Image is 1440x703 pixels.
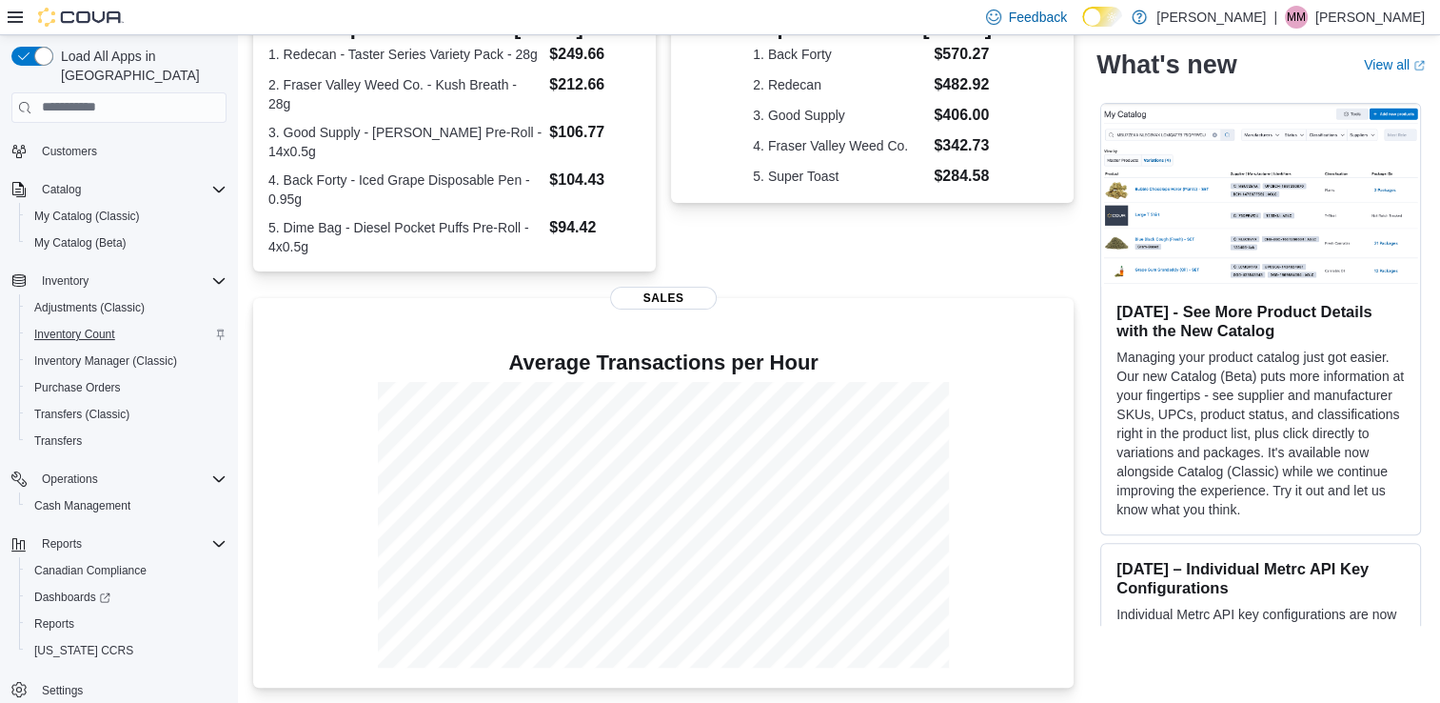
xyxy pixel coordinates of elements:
[934,73,992,96] dd: $482.92
[1156,6,1266,29] p: [PERSON_NAME]
[1116,348,1405,519] p: Managing your product catalog just got easier. Our new Catalog (Beta) puts more information at yo...
[34,327,115,342] span: Inventory Count
[1116,605,1405,662] p: Individual Metrc API key configurations are now available for all Metrc states. For instructions ...
[34,407,129,422] span: Transfers (Classic)
[27,403,137,426] a: Transfers (Classic)
[34,380,121,395] span: Purchase Orders
[42,536,82,552] span: Reports
[549,43,641,66] dd: $249.66
[19,557,234,584] button: Canadian Compliance
[753,75,926,94] dt: 2. Redecan
[549,73,641,96] dd: $212.66
[34,498,130,513] span: Cash Management
[34,590,110,605] span: Dashboards
[34,433,82,449] span: Transfers
[27,323,227,346] span: Inventory Count
[549,121,641,144] dd: $106.77
[268,75,542,113] dt: 2. Fraser Valley Weed Co. - Kush Breath - 28g
[19,348,234,374] button: Inventory Manager (Classic)
[1315,6,1425,29] p: [PERSON_NAME]
[34,209,140,224] span: My Catalog (Classic)
[1364,57,1425,72] a: View allExternal link
[27,231,134,254] a: My Catalog (Beta)
[19,492,234,519] button: Cash Management
[753,106,926,125] dt: 3. Good Supply
[27,205,148,228] a: My Catalog (Classic)
[34,616,74,632] span: Reports
[27,323,123,346] a: Inventory Count
[34,139,227,163] span: Customers
[27,231,227,254] span: My Catalog (Beta)
[4,176,234,203] button: Catalog
[753,136,926,155] dt: 4. Fraser Valley Weed Co.
[27,639,227,662] span: Washington CCRS
[34,270,96,292] button: Inventory
[34,679,90,702] a: Settings
[27,430,227,452] span: Transfers
[27,205,227,228] span: My Catalog (Classic)
[753,167,926,186] dt: 5. Super Toast
[34,270,227,292] span: Inventory
[1096,50,1236,80] h2: What's new
[19,637,234,664] button: [US_STATE] CCRS
[934,165,992,188] dd: $284.58
[27,559,154,582] a: Canadian Compliance
[4,675,234,703] button: Settings
[27,613,227,635] span: Reports
[27,613,82,635] a: Reports
[34,300,145,315] span: Adjustments (Classic)
[42,273,89,289] span: Inventory
[4,137,234,165] button: Customers
[268,351,1058,374] h4: Average Transactions per Hour
[27,376,128,399] a: Purchase Orders
[268,218,542,256] dt: 5. Dime Bag - Diesel Pocket Puffs Pre-Roll - 4x0.5g
[27,430,89,452] a: Transfers
[27,586,227,609] span: Dashboards
[34,468,227,491] span: Operations
[27,350,227,372] span: Inventory Manager (Classic)
[19,584,234,611] a: Dashboards
[34,468,106,491] button: Operations
[34,532,227,555] span: Reports
[38,8,124,27] img: Cova
[27,494,227,517] span: Cash Management
[34,140,105,163] a: Customers
[1285,6,1308,29] div: Marcus Miller
[34,235,127,251] span: My Catalog (Beta)
[4,466,234,492] button: Operations
[1082,7,1122,27] input: Dark Mode
[1116,302,1405,340] h3: [DATE] - See More Product Details with the New Catalog
[34,532,89,555] button: Reports
[19,230,234,256] button: My Catalog (Beta)
[549,169,641,191] dd: $104.43
[19,401,234,428] button: Transfers (Classic)
[1273,6,1277,29] p: |
[34,178,89,201] button: Catalog
[268,45,542,64] dt: 1. Redecan - Taster Series Variety Pack - 28g
[53,47,227,85] span: Load All Apps in [GEOGRAPHIC_DATA]
[42,144,97,159] span: Customers
[1413,60,1425,71] svg: External link
[27,559,227,582] span: Canadian Compliance
[934,134,992,157] dd: $342.73
[934,43,992,66] dd: $570.27
[34,677,227,701] span: Settings
[1082,27,1083,28] span: Dark Mode
[27,376,227,399] span: Purchase Orders
[42,472,98,487] span: Operations
[27,296,152,319] a: Adjustments (Classic)
[19,321,234,348] button: Inventory Count
[34,563,147,578] span: Canadian Compliance
[934,104,992,127] dd: $406.00
[4,531,234,557] button: Reports
[1009,8,1067,27] span: Feedback
[19,294,234,321] button: Adjustments (Classic)
[19,203,234,230] button: My Catalog (Classic)
[268,171,542,209] dt: 4. Back Forty - Iced Grape Disposable Pen - 0.95g
[27,350,185,372] a: Inventory Manager (Classic)
[34,643,133,658] span: [US_STATE] CCRS
[34,353,177,369] span: Inventory Manager (Classic)
[42,683,83,698] span: Settings
[19,428,234,454] button: Transfers
[610,287,717,310] span: Sales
